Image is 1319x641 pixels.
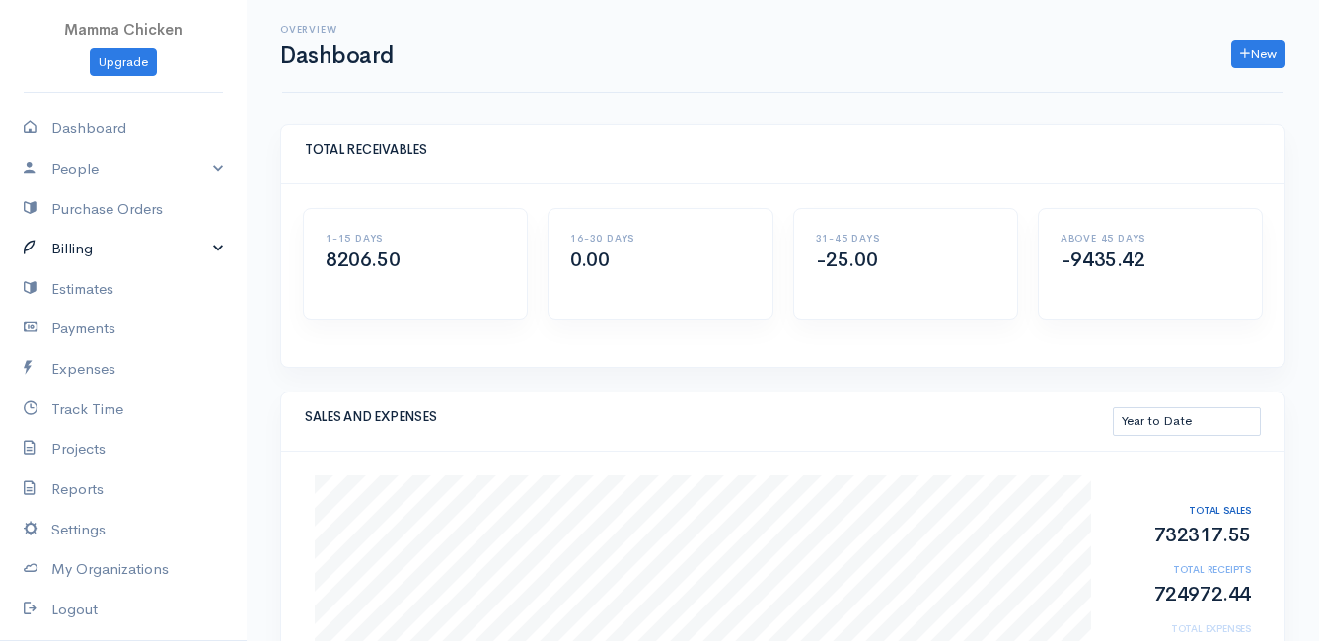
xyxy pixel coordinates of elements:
[280,43,394,68] h1: Dashboard
[305,410,1113,424] h5: SALES AND EXPENSES
[326,233,505,244] h6: 1-15 DAYS
[1112,525,1252,546] h2: 732317.55
[816,233,995,244] h6: 31-45 DAYS
[816,248,878,272] span: -25.00
[64,20,183,38] span: Mamma Chicken
[1061,233,1240,244] h6: ABOVE 45 DAYS
[570,248,609,272] span: 0.00
[326,248,400,272] span: 8206.50
[305,143,1261,157] h5: TOTAL RECEIVABLES
[570,233,750,244] h6: 16-30 DAYS
[1112,564,1252,575] h6: TOTAL RECEIPTS
[90,48,157,77] a: Upgrade
[1231,40,1285,69] a: New
[1112,623,1252,634] h6: TOTAL EXPENSES
[280,24,394,35] h6: Overview
[1112,505,1252,516] h6: TOTAL SALES
[1112,584,1252,605] h2: 724972.44
[1061,248,1145,272] span: -9435.42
